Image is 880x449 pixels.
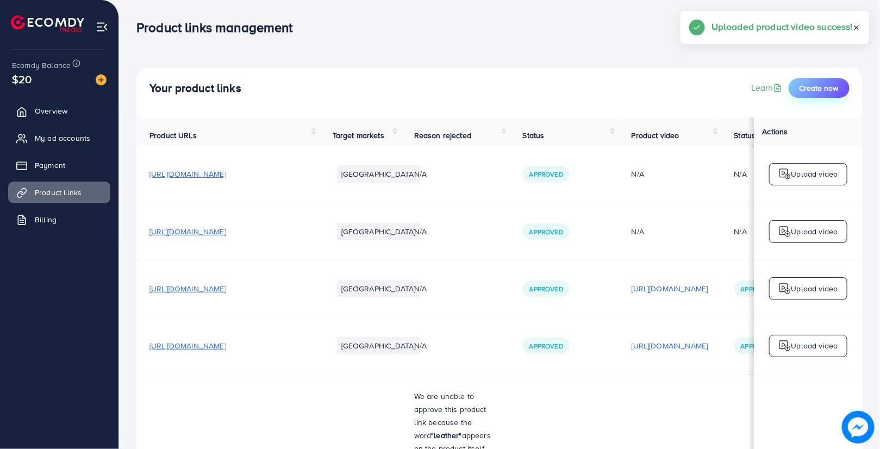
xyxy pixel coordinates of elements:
[791,167,838,180] p: Upload video
[414,130,471,141] span: Reason rejected
[791,339,838,352] p: Upload video
[8,127,110,149] a: My ad accounts
[632,130,679,141] span: Product video
[337,223,420,240] li: [GEOGRAPHIC_DATA]
[149,130,197,141] span: Product URLs
[414,340,427,351] span: N/A
[35,187,82,198] span: Product Links
[8,100,110,122] a: Overview
[778,225,791,238] img: logo
[35,214,57,225] span: Billing
[529,170,563,179] span: Approved
[751,82,784,94] a: Learn
[35,133,90,144] span: My ad accounts
[734,226,747,237] div: N/A
[333,130,384,141] span: Target markets
[778,167,791,180] img: logo
[414,283,427,294] span: N/A
[414,226,427,237] span: N/A
[763,126,788,137] span: Actions
[529,284,563,294] span: Approved
[712,20,853,34] h5: Uploaded product video success!
[35,105,67,116] span: Overview
[149,82,241,95] h4: Your product links
[149,169,226,179] span: [URL][DOMAIN_NAME]
[734,130,777,141] span: Status video
[8,209,110,230] a: Billing
[632,282,708,295] p: [URL][DOMAIN_NAME]
[741,341,775,351] span: Approved
[778,282,791,295] img: logo
[632,339,708,352] p: [URL][DOMAIN_NAME]
[523,130,545,141] span: Status
[11,15,84,32] img: logo
[337,337,420,354] li: [GEOGRAPHIC_DATA]
[337,280,420,297] li: [GEOGRAPHIC_DATA]
[8,182,110,203] a: Product Links
[149,283,226,294] span: [URL][DOMAIN_NAME]
[10,68,34,91] span: $20
[35,160,65,171] span: Payment
[734,169,747,179] div: N/A
[778,339,791,352] img: logo
[96,21,108,33] img: menu
[149,226,226,237] span: [URL][DOMAIN_NAME]
[800,83,839,93] span: Create new
[842,411,875,444] img: image
[741,284,775,294] span: Approved
[8,154,110,176] a: Payment
[149,340,226,351] span: [URL][DOMAIN_NAME]
[791,225,838,238] p: Upload video
[414,169,427,179] span: N/A
[632,226,708,237] div: N/A
[337,165,420,183] li: [GEOGRAPHIC_DATA]
[431,430,461,441] strong: "leather"
[632,169,708,179] div: N/A
[789,78,850,98] button: Create new
[136,20,302,35] h3: Product links management
[529,341,563,351] span: Approved
[529,227,563,236] span: Approved
[96,74,107,85] img: image
[791,282,838,295] p: Upload video
[12,60,71,71] span: Ecomdy Balance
